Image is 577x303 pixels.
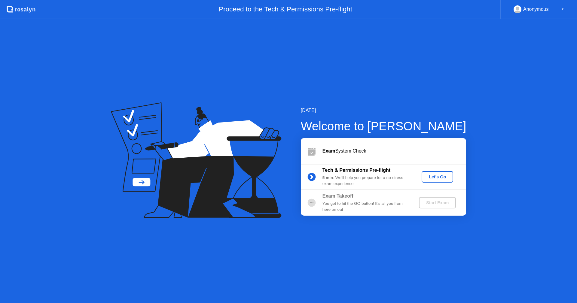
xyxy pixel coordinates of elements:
div: System Check [322,147,466,155]
div: Let's Go [424,174,451,179]
div: You get to hit the GO button! It’s all you from here on out [322,201,409,213]
div: Anonymous [523,5,549,13]
div: [DATE] [301,107,466,114]
div: Start Exam [421,200,453,205]
b: Exam Takeoff [322,193,353,198]
div: ▼ [561,5,564,13]
b: Tech & Permissions Pre-flight [322,168,390,173]
b: 5 min [322,175,333,180]
div: : We’ll help you prepare for a no-stress exam experience [322,175,409,187]
div: Welcome to [PERSON_NAME] [301,117,466,135]
button: Let's Go [422,171,453,183]
button: Start Exam [419,197,456,208]
b: Exam [322,148,335,153]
